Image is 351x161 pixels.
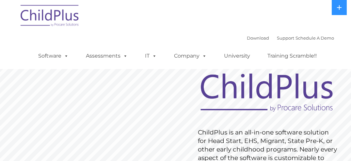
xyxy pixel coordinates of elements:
[217,49,257,63] a: University
[295,35,334,41] a: Schedule A Demo
[32,49,75,63] a: Software
[261,49,323,63] a: Training Scramble!!
[17,0,83,33] img: ChildPlus by Procare Solutions
[247,35,269,41] a: Download
[168,49,213,63] a: Company
[277,35,294,41] a: Support
[247,35,334,41] font: |
[138,49,163,63] a: IT
[79,49,134,63] a: Assessments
